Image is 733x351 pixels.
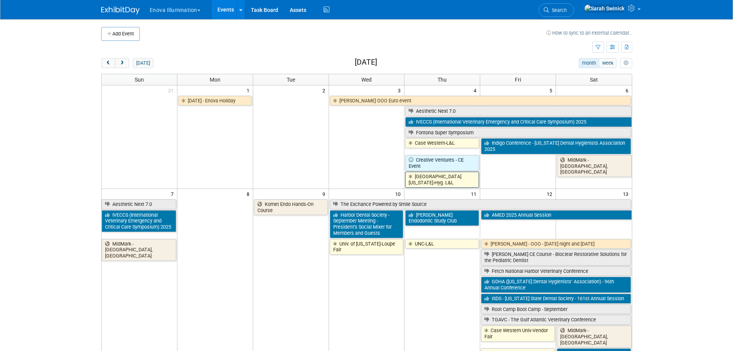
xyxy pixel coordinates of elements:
[546,189,556,199] span: 12
[246,189,253,199] span: 8
[330,210,404,238] a: Harbor Dental Society - September Meeting - President’s Social Mixer for Members and Guests
[546,30,632,36] a: How to sync to an external calendar...
[287,77,295,83] span: Tue
[539,3,574,17] a: Search
[405,210,479,226] a: [PERSON_NAME] Endodontic Study Club
[405,128,631,138] a: Fontona Super Symposium
[330,239,404,255] a: Univ. of [US_STATE]-Loupe Fair
[584,4,625,13] img: Sarah Swinick
[322,85,329,95] span: 2
[481,266,631,276] a: Fetch National Harbor Veterinary Conference
[330,96,631,106] a: [PERSON_NAME] OOO Euro event
[620,58,632,68] button: myCustomButton
[481,315,631,325] a: TGAVC - The Gulf Atlantic Veterinary Conference
[473,85,480,95] span: 4
[549,85,556,95] span: 5
[102,239,176,261] a: MidMark - [GEOGRAPHIC_DATA], [GEOGRAPHIC_DATA]
[397,85,404,95] span: 3
[167,85,177,95] span: 31
[405,138,479,148] a: Case Western-L&L
[557,155,631,177] a: MidMark - [GEOGRAPHIC_DATA], [GEOGRAPHIC_DATA]
[405,155,479,171] a: Creative Ventures - CE Event
[101,27,140,41] button: Add Event
[481,294,631,304] a: ISDS - [US_STATE] State Dental Society - 161st Annual Session
[481,239,631,249] a: [PERSON_NAME] - OOO - [DATE] night and [DATE]
[322,189,329,199] span: 9
[210,77,220,83] span: Mon
[405,172,479,187] a: [GEOGRAPHIC_DATA][US_STATE]-Hyg. L&L
[246,85,253,95] span: 1
[115,58,129,68] button: next
[101,7,140,14] img: ExhibitDay
[625,85,632,95] span: 6
[481,304,631,314] a: Root Camp Boot Camp - September
[579,58,599,68] button: month
[557,326,631,348] a: MidMark - [GEOGRAPHIC_DATA], [GEOGRAPHIC_DATA]
[405,117,631,127] a: IVECCS (International Veterinary Emergency and Critical Care Symposium) 2025
[622,189,632,199] span: 13
[178,96,252,106] a: [DATE] - Enova Holiday
[481,277,631,292] a: GDHA ([US_STATE] Dental Hygienists’ Association) - 96th Annual Conference
[481,249,631,265] a: [PERSON_NAME] CE Course - Bioclear Restorative Solutions for the Pediatric Dentist
[394,189,404,199] span: 10
[102,199,176,209] a: Aesthetic Next 7.0
[590,77,598,83] span: Sat
[133,58,153,68] button: [DATE]
[437,77,447,83] span: Thu
[135,77,144,83] span: Sun
[470,189,480,199] span: 11
[405,106,631,116] a: Aesthetic Next 7.0
[170,189,177,199] span: 7
[330,199,631,209] a: The Exchance Powered by Smile Source
[102,210,176,232] a: IVECCS (International Veterinary Emergency and Critical Care Symposium) 2025
[549,7,567,13] span: Search
[361,77,372,83] span: Wed
[101,58,115,68] button: prev
[515,77,521,83] span: Fri
[481,326,555,341] a: Case Western Univ-Vendor Fair
[624,61,629,66] i: Personalize Calendar
[599,58,616,68] button: week
[254,199,328,215] a: Komet Endo Hands-On Course
[481,210,631,220] a: AMED 2025 Annual Session
[355,58,377,67] h2: [DATE]
[405,239,479,249] a: UNC-L&L
[481,138,631,154] a: Indigo Conference - [US_STATE] Dental Hygienists Association 2025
